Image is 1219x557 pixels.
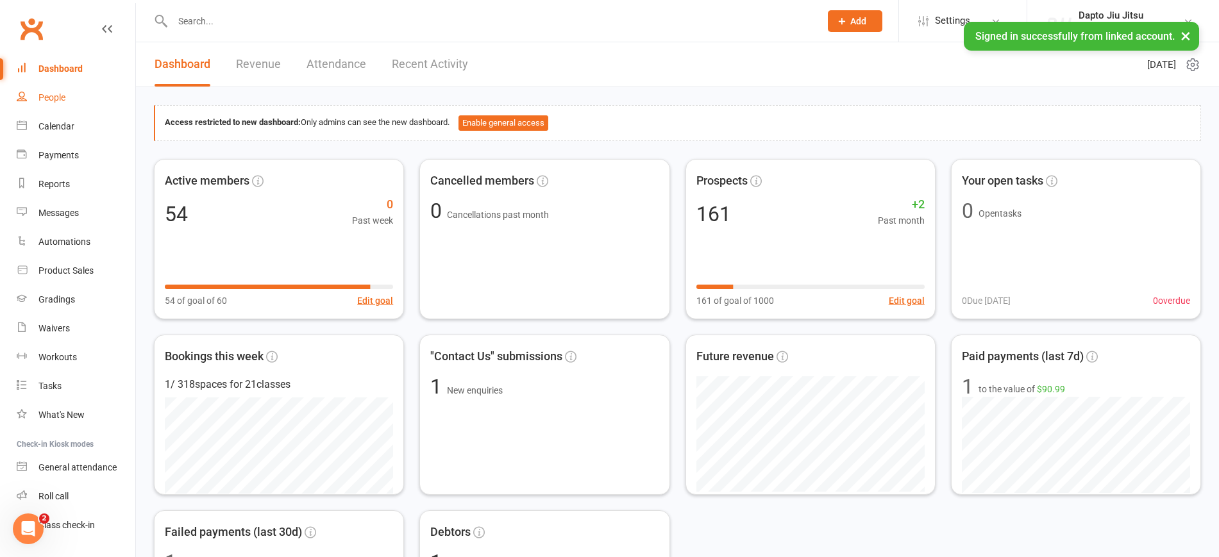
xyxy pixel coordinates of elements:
a: Class kiosk mode [17,511,135,540]
div: Class check-in [38,520,95,530]
span: 0 overdue [1153,294,1190,308]
div: Calendar [38,121,74,131]
a: Recent Activity [392,42,468,87]
button: Add [828,10,882,32]
div: Payments [38,150,79,160]
div: Waivers [38,323,70,333]
div: Gradings [38,294,75,304]
span: +2 [878,195,925,214]
a: General attendance kiosk mode [17,453,135,482]
span: Settings [935,6,970,35]
a: Automations [17,228,135,256]
strong: Access restricted to new dashboard: [165,117,301,127]
span: 0 Due [DATE] [962,294,1011,308]
a: Attendance [307,42,366,87]
a: Workouts [17,343,135,372]
span: 54 of goal of 60 [165,294,227,308]
input: Search... [169,12,811,30]
a: Waivers [17,314,135,343]
img: thumb_image1723000370.png [1047,8,1072,34]
span: Failed payments (last 30d) [165,523,302,542]
span: Paid payments (last 7d) [962,347,1084,366]
a: Revenue [236,42,281,87]
button: Enable general access [458,115,548,131]
a: Tasks [17,372,135,401]
span: Past week [352,213,393,228]
div: Dapto Jiu Jitsu [1079,10,1148,21]
span: Cancelled members [430,172,534,190]
div: Automations [38,237,90,247]
div: 161 [696,204,731,224]
span: Add [850,16,866,26]
a: Gradings [17,285,135,314]
span: Bookings this week [165,347,264,366]
span: Prospects [696,172,748,190]
button: Edit goal [357,294,393,308]
span: 0 [430,199,447,223]
div: Reports [38,179,70,189]
span: Past month [878,213,925,228]
a: Product Sales [17,256,135,285]
a: Messages [17,199,135,228]
a: People [17,83,135,112]
a: Calendar [17,112,135,141]
span: 1 [430,374,447,399]
iframe: Intercom live chat [13,513,44,544]
span: Signed in successfully from linked account. [975,30,1175,42]
div: Dashboard [38,63,83,74]
a: Dashboard [17,54,135,83]
button: Edit goal [889,294,925,308]
a: Payments [17,141,135,170]
a: Roll call [17,482,135,511]
div: Roll call [38,491,69,501]
div: Product Sales [38,265,94,276]
div: People [38,92,65,103]
div: Tasks [38,381,62,391]
div: 0 [962,201,973,221]
span: Open tasks [979,208,1021,219]
a: Clubworx [15,13,47,45]
div: General attendance [38,462,117,472]
span: Your open tasks [962,172,1043,190]
span: to the value of [979,382,1065,396]
div: Workouts [38,352,77,362]
span: Future revenue [696,347,774,366]
div: DAPTO JIU JITSU [1079,21,1148,33]
button: × [1174,22,1197,49]
div: 54 [165,204,188,224]
a: What's New [17,401,135,429]
span: Active members [165,172,249,190]
span: "Contact Us" submissions [430,347,562,366]
div: 1 / 318 spaces for 21 classes [165,376,393,393]
span: Cancellations past month [447,210,549,220]
span: 0 [352,195,393,214]
div: What's New [38,410,85,420]
span: $90.99 [1037,384,1065,394]
span: New enquiries [447,385,503,395]
a: Reports [17,170,135,199]
a: Dashboard [155,42,210,87]
span: [DATE] [1147,57,1176,72]
span: Debtors [430,523,471,542]
div: 1 [962,376,973,397]
span: 2 [39,513,49,524]
div: Only admins can see the new dashboard. [165,115,1191,131]
div: Messages [38,208,79,218]
span: 161 of goal of 1000 [696,294,774,308]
